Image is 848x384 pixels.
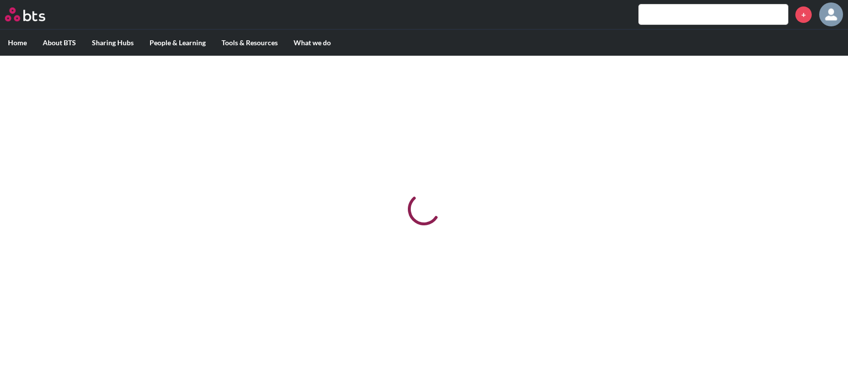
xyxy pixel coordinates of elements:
[35,30,84,56] label: About BTS
[795,6,812,23] a: +
[819,2,843,26] img: Benjamin Wilcock
[214,30,286,56] label: Tools & Resources
[142,30,214,56] label: People & Learning
[5,7,45,21] img: BTS Logo
[286,30,339,56] label: What we do
[5,7,64,21] a: Go home
[819,2,843,26] a: Profile
[84,30,142,56] label: Sharing Hubs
